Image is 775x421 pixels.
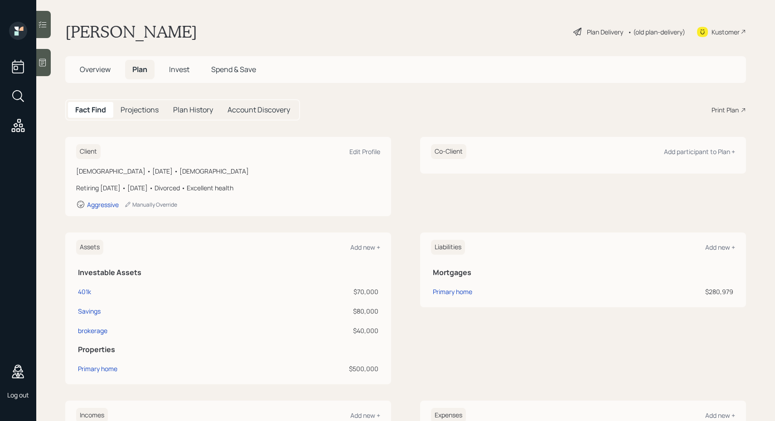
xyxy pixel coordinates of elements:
[705,411,735,420] div: Add new +
[124,201,177,208] div: Manually Override
[628,27,685,37] div: • (old plan-delivery)
[228,106,290,114] h5: Account Discovery
[211,64,256,74] span: Spend & Save
[78,287,91,296] div: 401k
[78,268,378,277] h5: Investable Assets
[78,326,107,335] div: brokerage
[75,106,106,114] h5: Fact Find
[350,243,380,252] div: Add new +
[87,200,119,209] div: Aggressive
[587,27,623,37] div: Plan Delivery
[76,183,380,193] div: Retiring [DATE] • [DATE] • Divorced • Excellent health
[80,64,111,74] span: Overview
[433,268,733,277] h5: Mortgages
[250,306,378,316] div: $80,000
[76,240,103,255] h6: Assets
[349,147,380,156] div: Edit Profile
[250,287,378,296] div: $70,000
[431,240,465,255] h6: Liabilities
[431,144,466,159] h6: Co-Client
[76,144,101,159] h6: Client
[712,27,740,37] div: Kustomer
[7,391,29,399] div: Log out
[664,147,735,156] div: Add participant to Plan +
[121,106,159,114] h5: Projections
[76,166,380,176] div: [DEMOGRAPHIC_DATA] • [DATE] • [DEMOGRAPHIC_DATA]
[250,364,378,373] div: $500,000
[350,411,380,420] div: Add new +
[78,345,378,354] h5: Properties
[78,364,117,373] div: Primary home
[250,326,378,335] div: $40,000
[65,22,197,42] h1: [PERSON_NAME]
[169,64,189,74] span: Invest
[173,106,213,114] h5: Plan History
[433,287,472,296] div: Primary home
[132,64,147,74] span: Plan
[705,243,735,252] div: Add new +
[78,306,101,316] div: Savings
[608,287,733,296] div: $280,979
[712,105,739,115] div: Print Plan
